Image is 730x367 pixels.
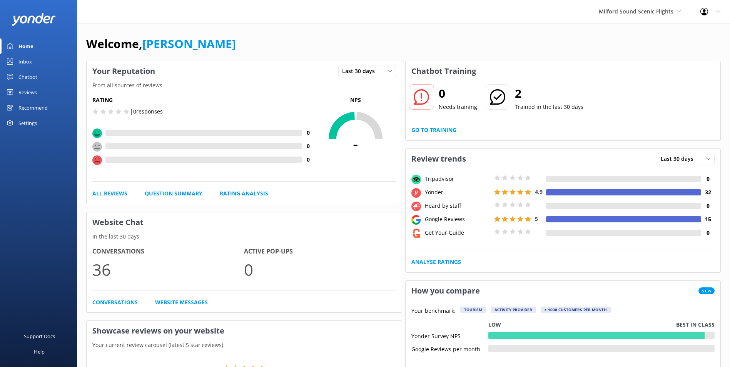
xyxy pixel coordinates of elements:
h3: Chatbot Training [406,61,482,81]
h4: 0 [302,128,315,137]
h2: 2 [515,84,583,103]
a: All Reviews [92,189,127,198]
div: Activity Provider [491,307,536,313]
div: Yonder Survey NPS [411,332,488,339]
a: Website Messages [155,298,208,307]
h5: Rating [92,96,315,104]
p: Low [488,320,501,329]
span: Milford Sound Scenic Flights [599,8,673,15]
p: NPS [315,96,396,104]
a: Go to Training [411,126,456,134]
div: Tripadvisor [423,175,492,183]
span: New [698,287,715,294]
h4: 0 [302,155,315,164]
div: Tourism [460,307,486,313]
h1: Welcome, [86,35,236,53]
h2: 0 [439,84,477,103]
span: 4.9 [535,188,543,195]
h3: Website Chat [87,212,402,232]
p: 0 [244,257,396,282]
h4: 32 [701,188,715,197]
span: 5 [535,215,538,222]
span: Last 30 days [661,155,698,163]
div: > 1000 customers per month [541,307,611,313]
h4: Conversations [92,247,244,257]
span: - [315,133,396,153]
a: Rating Analysis [220,189,268,198]
h3: Your Reputation [87,61,161,81]
h3: How you compare [406,281,486,301]
p: Trained in the last 30 days [515,103,583,111]
p: Needs training [439,103,477,111]
div: Google Reviews [423,215,492,224]
a: Question Summary [145,189,202,198]
a: [PERSON_NAME] [142,36,236,52]
h4: 0 [701,229,715,237]
a: Analyse Ratings [411,258,461,266]
div: Inbox [18,54,32,69]
div: Support Docs [24,329,55,344]
h4: 15 [701,215,715,224]
h4: 0 [701,175,715,183]
span: Last 30 days [342,67,379,75]
div: Google Reviews per month [411,345,488,352]
h3: Showcase reviews on your website [87,321,402,341]
div: Heard by staff [423,202,492,210]
img: yonder-white-logo.png [12,13,56,26]
h4: 0 [302,142,315,150]
div: Yonder [423,188,492,197]
h3: Review trends [406,149,472,169]
div: Settings [18,115,37,131]
p: From all sources of reviews [87,81,402,90]
p: | 0 responses [130,107,163,116]
h4: 0 [701,202,715,210]
p: Your current review carousel (latest 5 star reviews) [87,341,402,349]
h4: Active Pop-ups [244,247,396,257]
div: Recommend [18,100,48,115]
p: Your benchmark: [411,307,456,316]
div: Reviews [18,85,37,100]
p: Best in class [676,320,715,329]
div: Get Your Guide [423,229,492,237]
p: 36 [92,257,244,282]
div: Home [18,38,33,54]
a: Conversations [92,298,138,307]
p: In the last 30 days [87,232,402,241]
div: Help [34,344,45,359]
div: Chatbot [18,69,37,85]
